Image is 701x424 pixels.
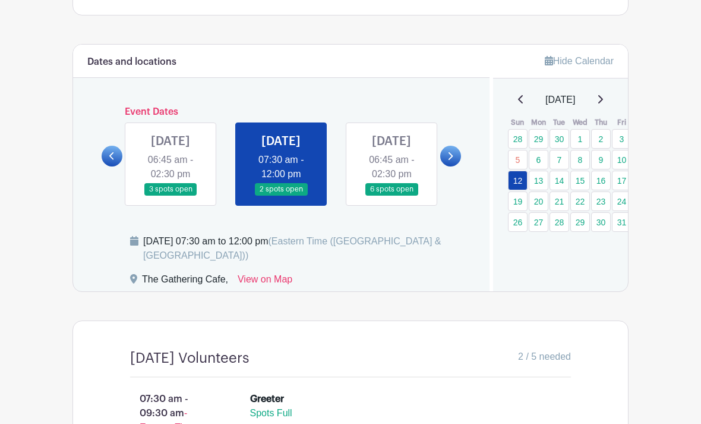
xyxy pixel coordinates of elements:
[591,212,611,232] a: 30
[143,234,475,263] div: [DATE] 07:30 am to 12:00 pm
[570,212,590,232] a: 29
[570,191,590,211] a: 22
[591,171,611,190] a: 16
[570,117,591,128] th: Wed
[612,171,631,190] a: 17
[529,191,548,211] a: 20
[238,272,292,291] a: View on Map
[143,236,441,260] span: (Eastern Time ([GEOGRAPHIC_DATA] & [GEOGRAPHIC_DATA]))
[529,150,548,169] a: 6
[612,191,631,211] a: 24
[508,212,528,232] a: 26
[142,272,228,291] div: The Gathering Cafe,
[528,117,549,128] th: Mon
[529,212,548,232] a: 27
[518,350,571,364] span: 2 / 5 needed
[508,150,528,169] a: 5
[591,129,611,149] a: 2
[507,117,528,128] th: Sun
[570,129,590,149] a: 1
[508,191,528,211] a: 19
[612,150,631,169] a: 10
[550,171,569,190] a: 14
[549,117,570,128] th: Tue
[508,171,528,190] a: 12
[550,150,569,169] a: 7
[570,150,590,169] a: 8
[570,171,590,190] a: 15
[250,392,284,406] div: Greeter
[550,191,569,211] a: 21
[550,129,569,149] a: 30
[87,56,176,68] h6: Dates and locations
[591,117,611,128] th: Thu
[545,56,614,66] a: Hide Calendar
[122,106,440,118] h6: Event Dates
[591,150,611,169] a: 9
[529,129,548,149] a: 29
[612,212,631,232] a: 31
[550,212,569,232] a: 28
[529,171,548,190] a: 13
[611,117,632,128] th: Fri
[250,408,292,418] span: Spots Full
[130,350,249,367] h4: [DATE] Volunteers
[508,129,528,149] a: 28
[591,191,611,211] a: 23
[545,93,575,107] span: [DATE]
[612,129,631,149] a: 3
